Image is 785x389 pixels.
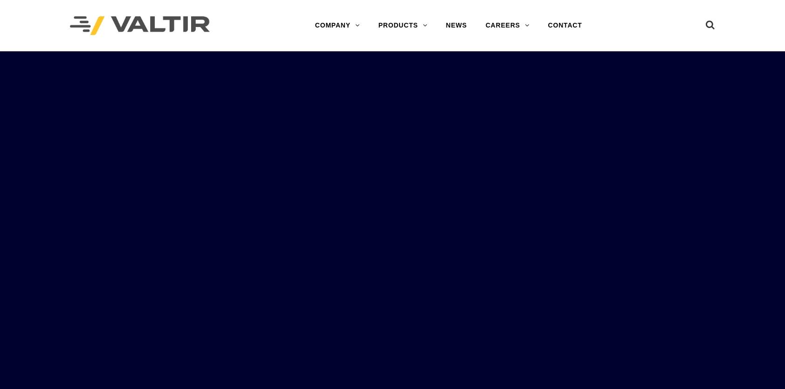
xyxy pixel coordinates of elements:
[70,16,210,35] img: Valtir
[306,16,369,35] a: COMPANY
[369,16,437,35] a: PRODUCTS
[476,16,539,35] a: CAREERS
[539,16,592,35] a: CONTACT
[437,16,476,35] a: NEWS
